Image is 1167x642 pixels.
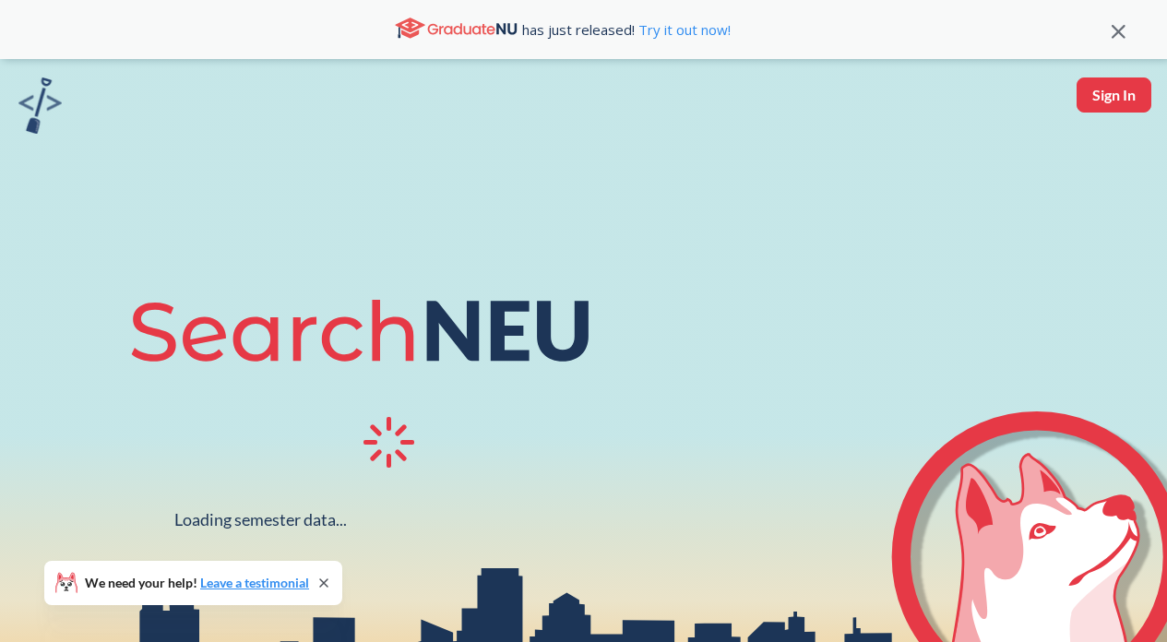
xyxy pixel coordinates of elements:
span: We need your help! [85,577,309,589]
div: Loading semester data... [174,509,347,530]
span: has just released! [522,19,731,40]
a: sandbox logo [18,77,62,139]
a: Leave a testimonial [200,575,309,590]
a: Try it out now! [635,20,731,39]
img: sandbox logo [18,77,62,134]
button: Sign In [1077,77,1151,113]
